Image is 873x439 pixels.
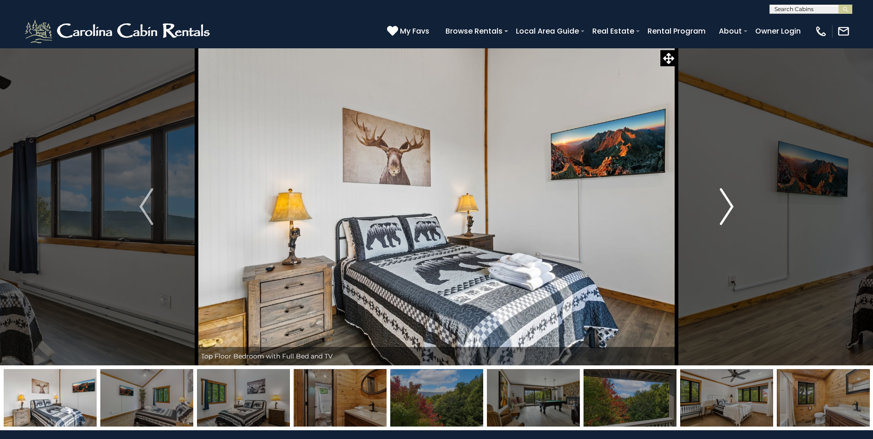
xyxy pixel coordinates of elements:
img: 167104254 [197,369,290,427]
a: Local Area Guide [511,23,584,39]
img: 167104275 [390,369,483,427]
a: Rental Program [643,23,710,39]
img: 167104259 [294,369,387,427]
a: My Favs [387,25,432,37]
img: 167104266 [584,369,676,427]
button: Previous [96,48,197,365]
a: Browse Rentals [441,23,507,39]
img: White-1-2.png [23,17,214,45]
span: My Favs [400,25,429,37]
button: Next [676,48,777,365]
div: Top Floor Bedroom with Full Bed and TV [197,347,676,365]
img: phone-regular-white.png [815,25,827,38]
img: 167104260 [777,369,870,427]
img: 167104257 [680,369,773,427]
img: 167104256 [4,369,97,427]
a: About [714,23,746,39]
img: arrow [720,188,734,225]
img: 167104253 [100,369,193,427]
img: mail-regular-white.png [837,25,850,38]
a: Owner Login [751,23,805,39]
img: 167104262 [487,369,580,427]
a: Real Estate [588,23,639,39]
img: arrow [139,188,153,225]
